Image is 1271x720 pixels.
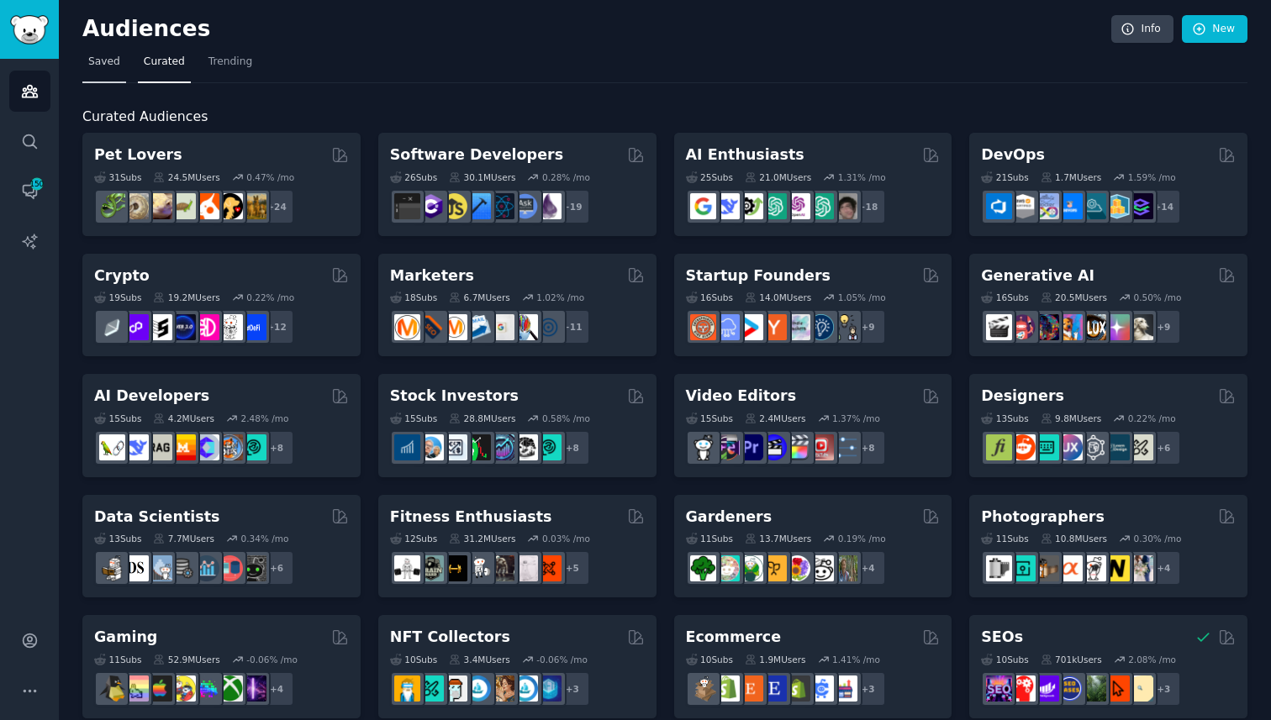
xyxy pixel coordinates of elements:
div: 24.5M Users [153,171,219,183]
img: vegetablegardening [690,555,716,581]
div: 0.19 % /mo [838,533,886,544]
img: macgaming [146,675,172,702]
img: Youtubevideo [808,434,834,460]
div: 11 Sub s [981,533,1028,544]
div: 1.02 % /mo [536,292,584,303]
h2: Designers [981,386,1064,407]
img: VideoEditors [761,434,787,460]
div: + 24 [259,189,294,224]
div: 9.8M Users [1041,413,1102,424]
img: aws_cdk [1104,193,1130,219]
img: Nikon [1104,555,1130,581]
div: 31.2M Users [449,533,515,544]
img: data [240,555,266,581]
div: 2.48 % /mo [241,413,289,424]
img: TwitchStreaming [240,675,266,702]
span: 150 [29,178,45,190]
div: 16 Sub s [686,292,733,303]
img: UrbanGardening [808,555,834,581]
img: gamers [193,675,219,702]
img: datascience [123,555,149,581]
img: fitness30plus [488,555,514,581]
img: turtle [170,193,196,219]
img: CozyGamers [123,675,149,702]
img: logodesign [1010,434,1036,460]
h2: AI Developers [94,386,209,407]
div: 701k Users [1041,654,1102,665]
div: 13 Sub s [981,413,1028,424]
div: + 4 [1146,550,1181,586]
h2: Crypto [94,265,150,286]
img: canon [1080,555,1106,581]
img: OpenSourceAI [193,434,219,460]
div: 11 Sub s [686,533,733,544]
div: 10 Sub s [981,654,1028,665]
img: SEO_Digital_Marketing [986,675,1012,702]
h2: NFT Collectors [390,627,510,648]
div: + 3 [1146,671,1181,707]
div: 20.5M Users [1041,292,1107,303]
div: 14.0M Users [745,292,811,303]
img: startup [737,314,763,340]
div: + 5 [555,550,590,586]
img: Emailmarketing [465,314,491,340]
div: 10.8M Users [1041,533,1107,544]
img: EtsySellers [761,675,787,702]
img: Trading [465,434,491,460]
img: MarketingResearch [512,314,538,340]
img: SEO_cases [1057,675,1083,702]
img: DeepSeek [714,193,740,219]
img: learnjavascript [441,193,467,219]
img: software [394,193,420,219]
img: chatgpt_promptDesign [761,193,787,219]
img: ecommercemarketing [808,675,834,702]
div: 3.4M Users [449,654,510,665]
div: 1.37 % /mo [832,413,880,424]
img: gopro [690,434,716,460]
div: + 8 [259,430,294,465]
a: Trending [203,49,258,83]
img: googleads [488,314,514,340]
div: + 9 [851,309,886,344]
div: 0.58 % /mo [542,413,590,424]
div: + 6 [1146,430,1181,465]
img: ecommerce_growth [831,675,857,702]
img: DeepSeek [123,434,149,460]
img: seogrowth [1033,675,1059,702]
div: 6.7M Users [449,292,510,303]
img: physicaltherapy [512,555,538,581]
img: OpenSeaNFT [465,675,491,702]
div: 2.08 % /mo [1128,654,1176,665]
div: 30.1M Users [449,171,515,183]
img: aivideo [986,314,1012,340]
img: reactnative [488,193,514,219]
h2: Gaming [94,627,157,648]
a: Info [1111,15,1173,44]
img: swingtrading [512,434,538,460]
img: AWS_Certified_Experts [1010,193,1036,219]
div: + 19 [555,189,590,224]
h2: Video Editors [686,386,797,407]
img: starryai [1104,314,1130,340]
img: XboxGamers [217,675,243,702]
div: 0.30 % /mo [1133,533,1181,544]
div: -0.06 % /mo [246,654,298,665]
div: -0.06 % /mo [536,654,588,665]
img: AskMarketing [441,314,467,340]
img: Forex [441,434,467,460]
div: 16 Sub s [981,292,1028,303]
div: 18 Sub s [390,292,437,303]
img: AItoolsCatalog [737,193,763,219]
img: SaaS [714,314,740,340]
img: iOSProgramming [465,193,491,219]
img: analytics [193,555,219,581]
div: 0.22 % /mo [246,292,294,303]
img: GardeningUK [761,555,787,581]
div: 0.22 % /mo [1128,413,1176,424]
img: Rag [146,434,172,460]
img: UI_Design [1033,434,1059,460]
img: csharp [418,193,444,219]
img: GardenersWorld [831,555,857,581]
h2: Pet Lovers [94,145,182,166]
img: statistics [146,555,172,581]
